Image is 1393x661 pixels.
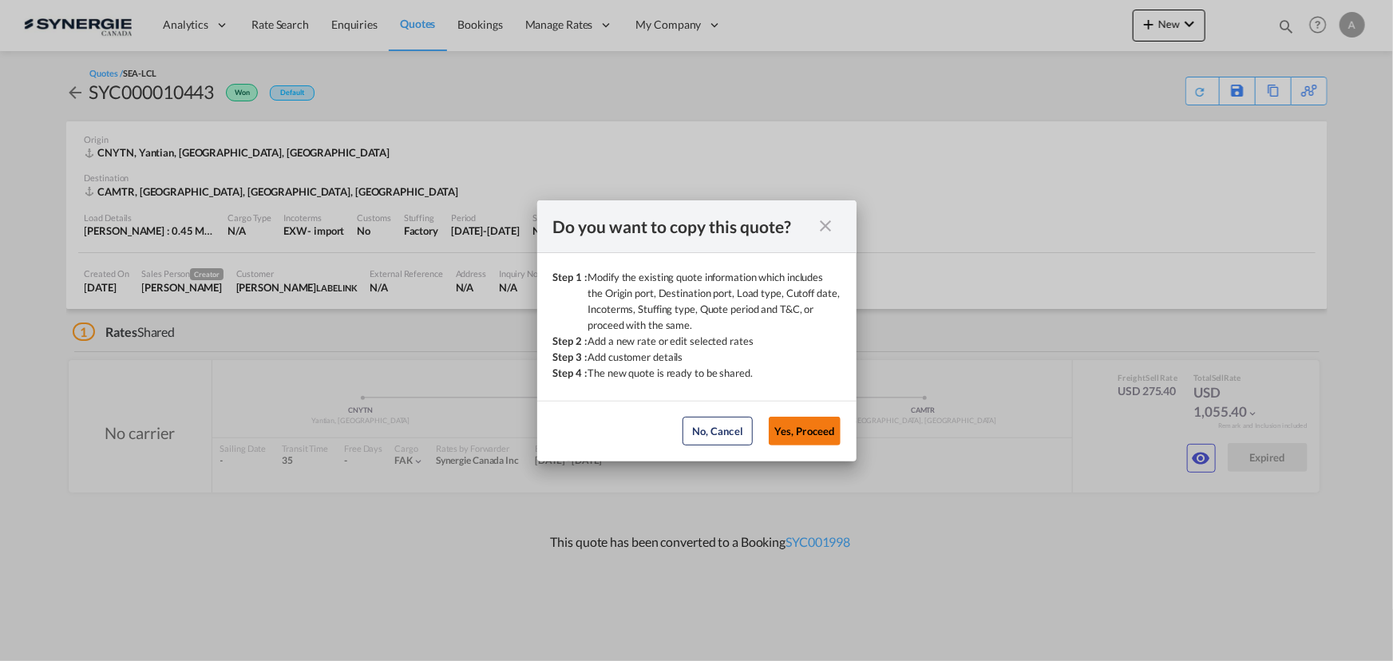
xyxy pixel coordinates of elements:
[588,333,754,349] div: Add a new rate or edit selected rates
[588,269,841,333] div: Modify the existing quote information which includes the Origin port, Destination port, Load type...
[588,365,753,381] div: The new quote is ready to be shared.
[553,216,812,236] div: Do you want to copy this quote?
[769,417,841,445] button: Yes, Proceed
[553,349,588,365] div: Step 3 :
[553,365,588,381] div: Step 4 :
[683,417,753,445] button: No, Cancel
[537,200,857,461] md-dialog: Step 1 : ...
[553,269,588,333] div: Step 1 :
[817,216,836,236] md-icon: icon-close fg-AAA8AD cursor
[553,333,588,349] div: Step 2 :
[588,349,683,365] div: Add customer details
